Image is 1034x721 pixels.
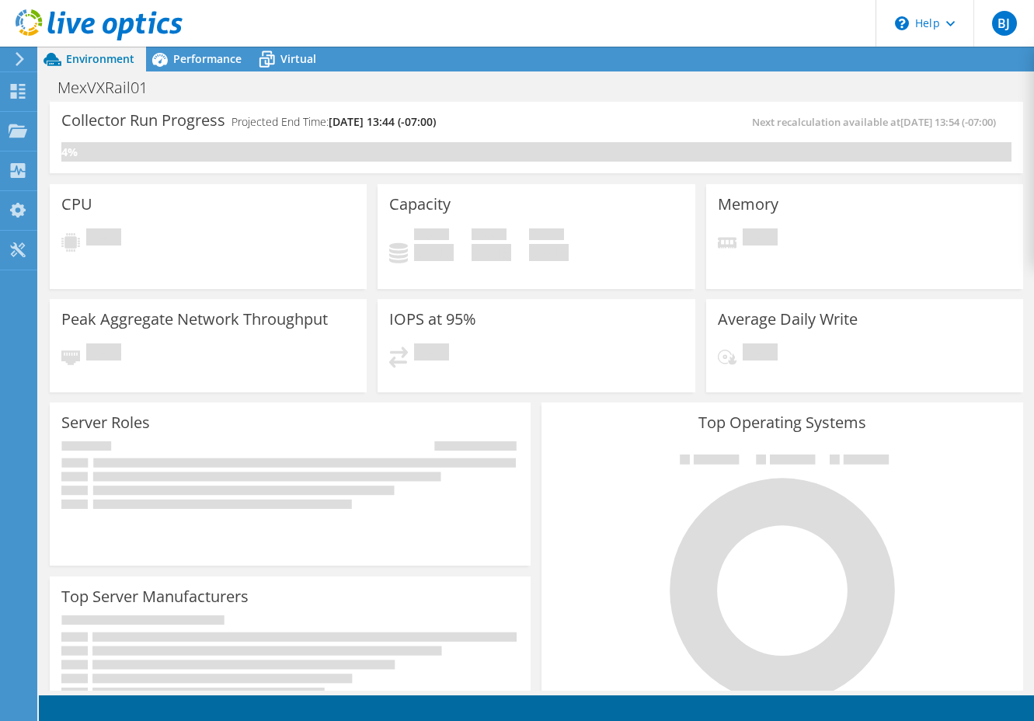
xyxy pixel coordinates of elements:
[50,79,172,96] h1: MexVXRail01
[743,228,778,249] span: Pending
[529,244,569,261] h4: 0 GiB
[900,115,996,129] span: [DATE] 13:54 (-07:00)
[86,228,121,249] span: Pending
[472,228,507,244] span: Free
[414,244,454,261] h4: 0 GiB
[895,16,909,30] svg: \n
[992,11,1017,36] span: BJ
[718,311,858,328] h3: Average Daily Write
[414,343,449,364] span: Pending
[61,588,249,605] h3: Top Server Manufacturers
[389,196,451,213] h3: Capacity
[752,115,1004,129] span: Next recalculation available at
[414,228,449,244] span: Used
[61,196,92,213] h3: CPU
[173,51,242,66] span: Performance
[472,244,511,261] h4: 0 GiB
[280,51,316,66] span: Virtual
[553,414,1011,431] h3: Top Operating Systems
[743,343,778,364] span: Pending
[529,228,564,244] span: Total
[66,51,134,66] span: Environment
[61,311,328,328] h3: Peak Aggregate Network Throughput
[232,113,436,131] h4: Projected End Time:
[86,343,121,364] span: Pending
[389,311,476,328] h3: IOPS at 95%
[718,196,778,213] h3: Memory
[329,114,436,129] span: [DATE] 13:44 (-07:00)
[61,414,150,431] h3: Server Roles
